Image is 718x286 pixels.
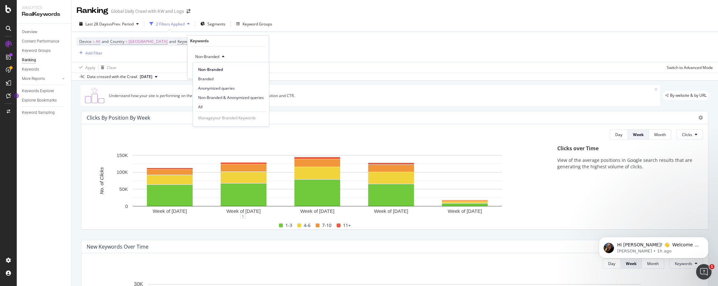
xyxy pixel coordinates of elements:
[22,109,67,116] a: Keyword Sampling
[322,222,331,229] span: 7-10
[108,21,134,27] span: vs Prev. Period
[234,19,275,29] button: Keyword Groups
[615,132,622,137] div: Day
[22,29,67,35] a: Overview
[22,5,66,11] div: Analytics
[190,38,209,44] div: Keywords
[198,19,228,29] button: Segments
[226,209,261,214] text: Week of [DATE]
[22,88,67,94] a: Keywords Explorer
[99,167,104,194] text: No. of Clicks
[77,5,108,16] div: Ranking
[87,74,137,80] div: Data crossed with the Crawl
[187,9,190,14] div: arrow-right-arrow-left
[198,67,264,73] span: Non-Branded
[22,109,55,116] div: Keyword Sampling
[77,62,95,73] button: Apply
[207,21,225,27] span: Segments
[633,132,644,137] div: Week
[557,157,696,170] p: View of the average positions in Google search results that are generating the highest volume of ...
[22,97,67,104] a: Explorer Bookmarks
[198,95,264,101] span: Non-Branded & Anonymized queries
[374,209,408,214] text: Week of [DATE]
[682,132,692,137] span: Clicks
[117,170,128,175] text: 100K
[77,49,102,57] button: Add Filter
[96,37,100,46] span: All
[98,62,117,73] button: Clear
[92,39,95,44] span: =
[147,19,192,29] button: 2 Filters Applied
[285,222,292,229] span: 1-3
[654,132,666,137] div: Month
[670,94,706,97] span: By website & by URL
[557,145,696,152] div: Clicks over Time
[243,21,272,27] div: Keyword Groups
[198,114,256,121] a: Manageyour Branded Keywords
[177,39,195,44] span: Keywords
[667,65,713,70] div: Switch to Advanced Mode
[110,39,124,44] span: Country
[22,38,59,45] div: Content Performance
[125,203,128,209] text: 0
[198,76,264,82] span: Branded
[14,93,19,99] div: Tooltip anchor
[663,91,709,100] div: legacy label
[140,74,152,80] span: 2025 Sep. 14th
[193,52,227,62] button: Non-Branded
[448,209,482,214] text: Week of [DATE]
[153,209,187,214] text: Week of [DATE]
[676,129,703,140] button: Clicks
[22,88,54,94] div: Keywords Explorer
[137,73,160,81] button: [DATE]
[22,11,66,18] div: RealKeywords
[22,57,36,64] div: Ranking
[87,152,548,216] svg: A chart.
[111,8,184,15] div: Global Daily Crawl with KW and Logs
[79,39,91,44] span: Device
[709,264,714,269] span: 1
[696,264,712,280] iframe: Intercom live chat
[664,62,713,73] button: Switch to Advanced Mode
[22,66,67,73] a: Keywords
[22,29,37,35] div: Overview
[198,104,264,110] span: All
[102,39,109,44] span: and
[22,47,51,54] div: Keyword Groups
[125,39,128,44] span: =
[85,50,102,56] div: Add Filter
[129,37,168,46] span: [GEOGRAPHIC_DATA]
[22,75,60,82] a: More Reports
[109,93,655,98] div: Understand how your site is performing on the SERP. Evaluate ranking pages, average position and ...
[193,54,219,59] span: Non-Branded
[198,85,264,91] span: Anonymized queries
[87,114,150,121] div: Clicks By Position By Week
[649,129,671,140] button: Month
[300,209,334,214] text: Week of [DATE]
[169,39,176,44] span: and
[628,129,649,140] button: Week
[22,75,45,82] div: More Reports
[117,153,128,158] text: 150K
[22,97,57,104] div: Explorer Bookmarks
[85,65,95,70] div: Apply
[610,129,628,140] button: Day
[22,47,67,54] a: Keyword Groups
[83,88,106,103] img: C0S+odjvPe+dCwPhcw0W2jU4KOcefU0IcxbkVEfgJ6Ft4vBgsVVQAAAABJRU5ErkJggg==
[85,21,108,27] span: Last 28 Days
[22,57,67,64] a: Ranking
[22,38,67,45] a: Content Performance
[107,65,117,70] div: Clear
[156,21,185,27] div: 2 Filters Applied
[22,66,39,73] div: Keywords
[343,222,351,229] span: 11+
[198,114,256,121] div: Manage your Branded Keywords
[190,67,210,74] button: Cancel
[119,187,128,192] text: 50K
[77,19,141,29] button: Last 28 DaysvsPrev. Period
